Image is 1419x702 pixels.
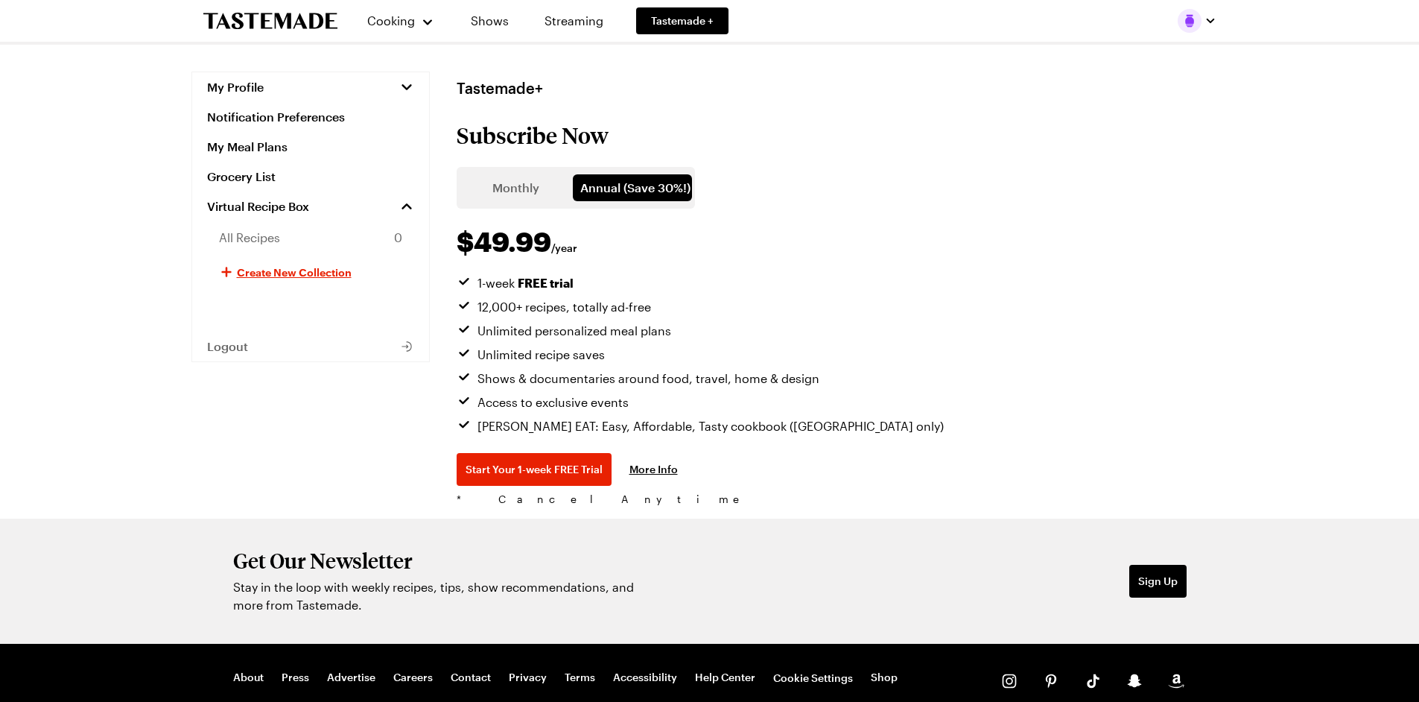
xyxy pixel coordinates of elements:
[233,671,898,686] nav: Footer
[565,671,595,686] a: Terms
[477,370,819,388] span: Shows & documentaries around food, travel, home & design
[192,192,429,221] a: Virtual Recipe Box
[393,671,433,686] a: Careers
[576,179,695,197] span: Annual (Save 30%!)
[192,254,429,290] button: Create New Collection
[651,13,714,28] span: Tastemade +
[466,462,603,477] span: Start Your 1-week FREE Trial
[695,671,755,686] a: Help Center
[477,417,944,435] span: [PERSON_NAME] EAT: Easy, Affordable, Tasty cookbook ([GEOGRAPHIC_DATA] only)
[367,3,435,39] button: Cooking
[629,462,678,477] a: More Info
[773,671,853,686] button: Cookie Settings
[1178,9,1216,33] button: Profile picture
[207,80,264,95] span: My Profile
[551,241,577,254] span: / year
[394,229,402,247] span: 0
[233,671,264,686] a: About
[1178,9,1201,33] img: Profile picture
[871,671,898,686] a: Shop
[203,13,337,30] a: To Tastemade Home Page
[192,132,429,162] a: My Meal Plans
[636,7,728,34] a: Tastemade +
[192,72,429,102] button: My Profile
[518,276,574,290] span: FREE trial
[477,346,605,364] span: Unlimited recipe saves
[457,492,1228,507] span: * Cancel Anytime
[219,229,280,247] span: All Recipes
[192,221,429,254] a: All Recipes0
[1138,574,1178,589] span: Sign Up
[477,298,651,316] span: 12,000+ recipes, totally ad-free
[367,13,415,28] span: Cooking
[233,548,643,572] h2: Get Our Newsletter
[477,393,629,411] span: Access to exclusive events
[192,102,429,132] a: Notification Preferences
[477,322,671,340] span: Unlimited personalized meal plans
[457,453,612,486] button: Start Your 1-week FREE Trial
[457,122,1228,149] h2: Subscribe Now
[451,671,491,686] a: Contact
[282,671,309,686] a: Press
[192,162,429,192] a: Grocery List
[457,179,576,197] span: Monthly
[237,265,352,279] span: Create New Collection
[207,199,309,214] span: Virtual Recipe Box
[477,274,574,292] span: 1-week
[457,227,1228,256] span: $ 49.99
[457,79,543,97] h1: Tastemade+
[192,332,429,361] button: Logout
[207,339,248,354] span: Logout
[509,671,547,686] a: Privacy
[327,671,375,686] a: Advertise
[233,578,643,614] p: Stay in the loop with weekly recipes, tips, show recommendations, and more from Tastemade.
[1129,565,1187,598] button: Sign Up
[613,671,677,686] a: Accessibility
